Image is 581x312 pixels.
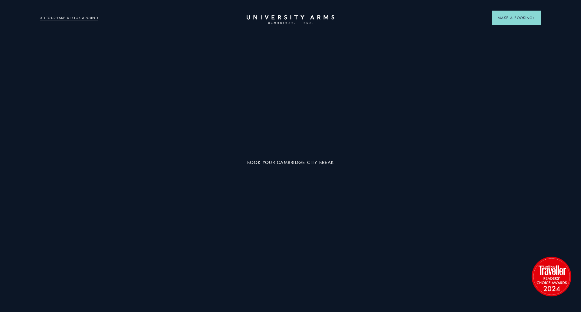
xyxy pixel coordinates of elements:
[492,11,541,25] button: Make a BookingArrow icon
[533,17,535,19] img: Arrow icon
[498,15,535,21] span: Make a Booking
[247,160,334,167] a: BOOK YOUR CAMBRIDGE CITY BREAK
[247,15,334,25] a: Home
[40,15,98,21] a: 3D TOUR:TAKE A LOOK AROUND
[529,254,574,299] img: image-2524eff8f0c5d55edbf694693304c4387916dea5-1501x1501-png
